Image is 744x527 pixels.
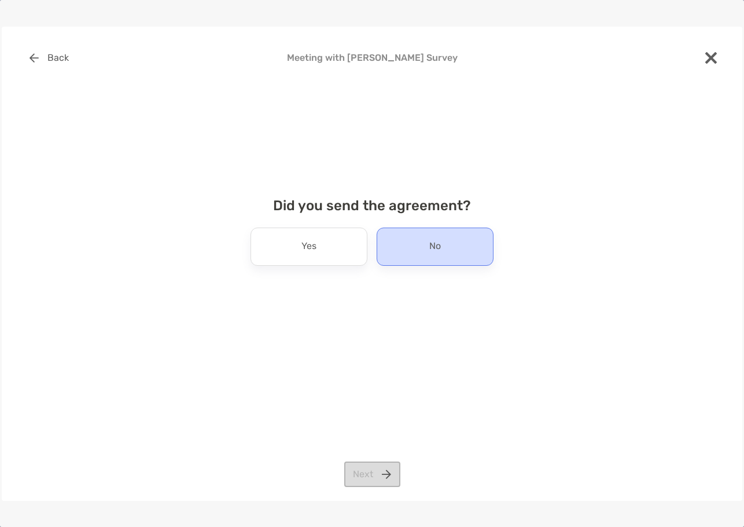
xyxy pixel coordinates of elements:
[301,237,316,256] p: Yes
[429,237,441,256] p: No
[20,45,78,71] button: Back
[705,52,717,64] img: close modal
[20,52,724,63] h4: Meeting with [PERSON_NAME] Survey
[20,197,724,214] h4: Did you send the agreement?
[30,53,39,63] img: button icon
